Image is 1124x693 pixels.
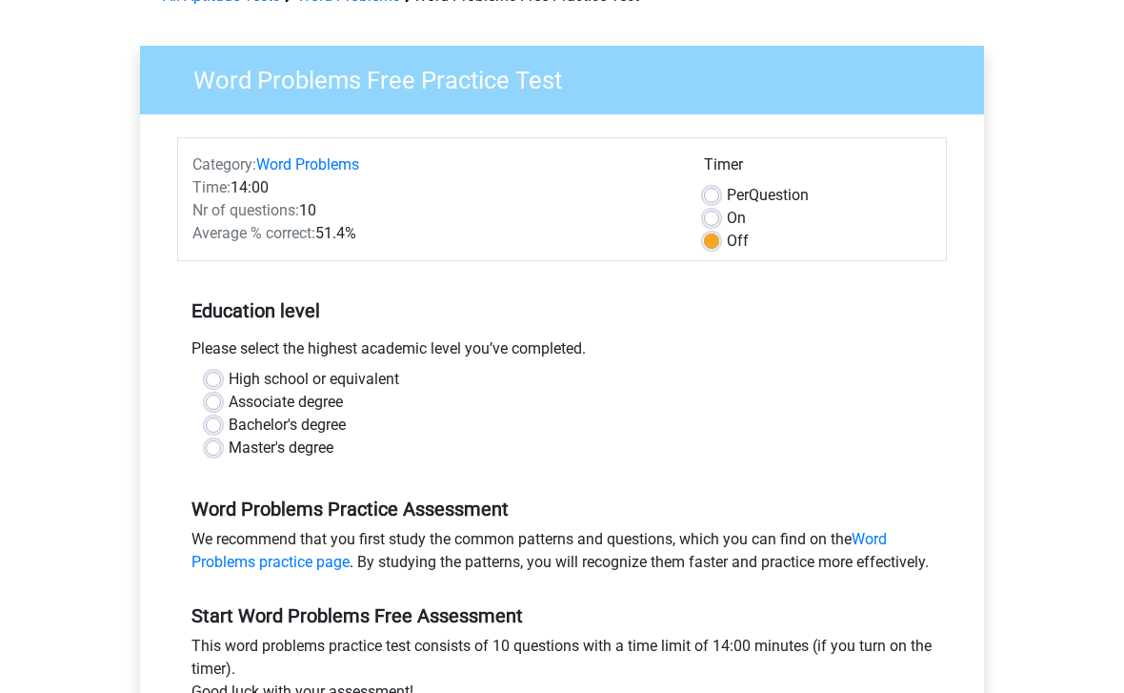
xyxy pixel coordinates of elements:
h5: Start Word Problems Free Assessment [191,604,933,627]
div: 14:00 [178,176,690,199]
h5: Education level [191,292,933,330]
div: 51.4% [178,222,690,245]
div: We recommend that you first study the common patterns and questions, which you can find on the . ... [177,528,947,581]
label: Question [727,184,809,207]
h5: Word Problems Practice Assessment [191,498,933,520]
span: Per [727,186,749,204]
span: Category: [192,155,256,173]
span: Nr of questions: [192,201,299,219]
a: Word Problems [256,155,359,173]
span: Time: [192,178,231,196]
span: Average % correct: [192,224,315,242]
label: On [727,207,746,230]
label: Off [727,230,749,253]
label: Bachelor's degree [229,414,346,437]
h3: Word Problems Free Practice Test [171,58,970,95]
div: Please select the highest academic level you’ve completed. [177,337,947,368]
label: High school or equivalent [229,368,399,391]
div: Timer [704,153,932,184]
label: Master's degree [229,437,333,459]
label: Associate degree [229,391,343,414]
div: 10 [178,199,690,222]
